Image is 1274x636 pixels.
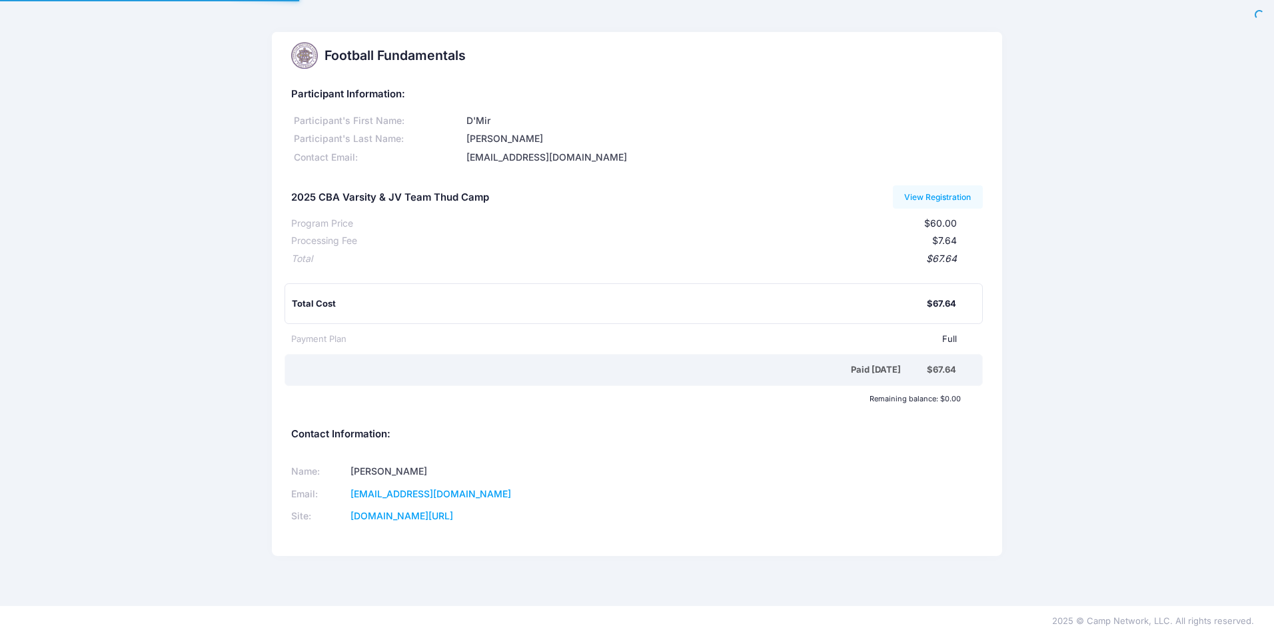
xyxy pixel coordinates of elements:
[924,217,957,229] span: $60.00
[324,48,466,63] h2: Football Fundamentals
[291,505,346,528] td: Site:
[927,297,956,311] div: $67.64
[291,114,464,128] div: Participant's First Name:
[313,252,956,266] div: $67.64
[346,333,956,346] div: Full
[346,460,620,483] td: [PERSON_NAME]
[350,510,453,521] a: [DOMAIN_NAME][URL]
[350,488,511,499] a: [EMAIL_ADDRESS][DOMAIN_NAME]
[291,192,489,204] h5: 2025 CBA Varsity & JV Team Thud Camp
[291,252,313,266] div: Total
[893,185,983,208] a: View Registration
[294,363,926,377] div: Paid [DATE]
[291,89,982,101] h5: Participant Information:
[291,151,464,165] div: Contact Email:
[357,234,956,248] div: $7.64
[291,132,464,146] div: Participant's Last Name:
[1052,615,1254,626] span: 2025 © Camp Network, LLC. All rights reserved.
[291,429,982,441] h5: Contact Information:
[464,151,983,165] div: [EMAIL_ADDRESS][DOMAIN_NAME]
[292,297,926,311] div: Total Cost
[291,483,346,505] td: Email:
[291,333,346,346] div: Payment Plan
[464,132,983,146] div: [PERSON_NAME]
[927,363,956,377] div: $67.64
[464,114,983,128] div: D'Mir
[291,217,353,231] div: Program Price
[291,460,346,483] td: Name:
[291,234,357,248] div: Processing Fee
[285,395,967,403] div: Remaining balance: $0.00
